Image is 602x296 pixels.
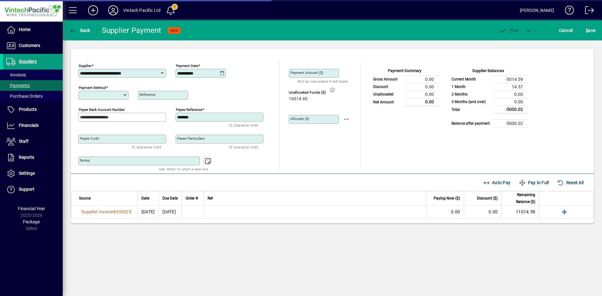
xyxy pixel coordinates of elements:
span: S [586,28,588,33]
span: 0.00 [488,209,498,214]
span: 0.00 [451,209,460,214]
span: Discount ($) [477,195,498,202]
mat-label: Supplier [79,64,92,68]
mat-hint: Use 'Enter' to start a new line [159,165,208,173]
span: 16014.60 [289,96,308,101]
span: NEW [170,29,178,33]
span: Cancel [559,25,573,35]
button: Save [584,25,597,36]
td: Balance after payment [448,120,494,127]
span: Paying Now ($) [434,195,460,202]
span: Financial Year [18,206,45,211]
button: Pay In Full [516,177,551,188]
span: [DATE] [141,209,155,214]
span: Supplier Invoice [81,209,113,214]
button: Back [68,25,92,36]
a: Settings [3,166,63,181]
span: P [510,28,513,33]
mat-label: Payment Amount ($) [290,70,323,75]
app-page-summary-card: Supplier Balances [448,61,528,127]
td: 1 Month [448,83,494,91]
td: 0.00 [404,83,439,91]
span: # [113,209,116,214]
td: -5000.02 [494,106,528,113]
span: Financials [19,123,39,128]
span: Unallocated Funds ($) [289,91,326,95]
span: Pay In Full [519,178,549,188]
span: Order # [186,195,198,202]
span: Customers [19,43,40,48]
a: Invoices [3,70,63,80]
mat-label: Allocate ($) [290,117,309,121]
button: Cancel [557,25,574,36]
mat-hint: 12 character limit [131,143,161,151]
a: Reports [3,150,63,165]
app-page-summary-card: Payment Summary [370,61,439,106]
td: Net Amount [370,98,404,106]
button: Add [83,5,103,16]
mat-label: Payment Date [176,64,198,68]
a: Home [3,22,63,38]
a: Staff [3,134,63,149]
a: Supplier Invoice#300925 [79,208,134,215]
mat-label: Payment method [79,86,106,90]
span: Package [23,219,40,224]
mat-label: Reference [140,92,156,97]
a: Support [3,182,63,197]
td: 0.00 [404,91,439,98]
td: [DATE] [158,205,182,218]
span: Reports [19,155,34,160]
td: 14.57 [494,83,528,91]
mat-hint: 12 character limit [229,122,258,129]
a: Purchase Orders [3,91,63,101]
button: Profile [103,5,123,16]
td: 0.00 [494,98,528,106]
a: Products [3,102,63,117]
span: Purchase Orders [6,94,43,99]
div: Payment Summary [370,68,439,75]
td: 3 Months (and over) [448,98,494,106]
span: Date [141,195,149,202]
span: Staff [19,139,29,144]
a: Knowledge Base [560,1,574,22]
td: 0.00 [404,75,439,83]
td: 0.00 [404,98,439,106]
a: Customers [3,38,63,54]
a: Payments [3,80,63,91]
mat-label: Payee Bank Account Number [79,107,125,112]
span: Due Date [162,195,178,202]
span: Ref [208,195,213,202]
td: 2 Months [448,91,494,98]
app-page-header-button: Back [63,25,97,36]
span: Support [19,187,34,192]
div: Supplier Payment [102,25,161,35]
span: Payments [6,83,30,88]
a: Logout [580,1,594,22]
span: Reset All [557,178,584,188]
button: Reset All [554,177,586,188]
span: Back [69,28,90,33]
td: Discount [370,83,404,91]
span: 300925 [116,209,131,214]
mat-label: Notes [80,158,90,163]
td: Unallocated [370,91,404,98]
mat-label: Payee Code [80,136,99,141]
span: Products [19,107,37,112]
td: -5014.59 [494,75,528,83]
span: Suppliers [19,59,37,64]
td: Current Month [448,75,494,83]
span: ave [586,25,595,35]
mat-label: Payee Reference [176,107,202,112]
td: Gross Amount [370,75,404,83]
div: [PERSON_NAME] [520,5,554,15]
span: Home [19,27,30,32]
span: 11014.58 [516,209,535,214]
span: Invoices [6,72,26,77]
mat-label: Payee Particulars [177,136,205,141]
span: Remaining Balance ($) [505,191,535,205]
span: ost [499,28,519,33]
span: Settings [19,171,35,176]
td: 0.00 [494,91,528,98]
button: Post [496,25,522,36]
span: Source [79,195,91,202]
